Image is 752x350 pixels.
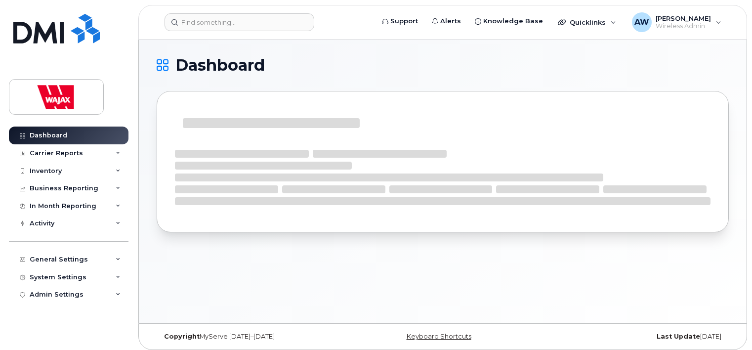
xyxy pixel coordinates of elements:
a: Keyboard Shortcuts [407,333,471,340]
div: [DATE] [538,333,729,341]
span: Dashboard [175,58,265,73]
strong: Last Update [657,333,700,340]
div: MyServe [DATE]–[DATE] [157,333,347,341]
strong: Copyright [164,333,200,340]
